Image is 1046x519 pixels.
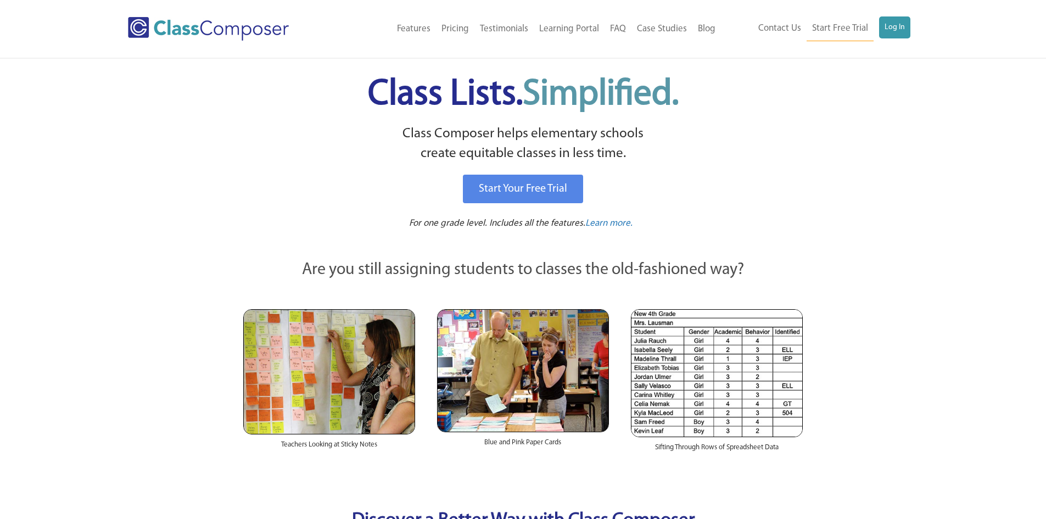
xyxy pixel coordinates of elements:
div: Teachers Looking at Sticky Notes [243,434,415,461]
img: Spreadsheets [631,309,803,437]
a: FAQ [605,17,631,41]
nav: Header Menu [334,17,721,41]
a: Blog [692,17,721,41]
p: Class Composer helps elementary schools create equitable classes in less time. [242,124,805,164]
a: Case Studies [631,17,692,41]
a: Features [391,17,436,41]
p: Are you still assigning students to classes the old-fashioned way? [243,258,803,282]
a: Start Your Free Trial [463,175,583,203]
span: For one grade level. Includes all the features. [409,219,585,228]
img: Teachers Looking at Sticky Notes [243,309,415,434]
img: Class Composer [128,17,289,41]
a: Pricing [436,17,474,41]
span: Simplified. [523,77,679,113]
a: Start Free Trial [807,16,874,41]
span: Start Your Free Trial [479,183,567,194]
a: Log In [879,16,910,38]
a: Contact Us [753,16,807,41]
a: Learn more. [585,217,633,231]
nav: Header Menu [721,16,910,41]
a: Testimonials [474,17,534,41]
span: Learn more. [585,219,633,228]
span: Class Lists. [368,77,679,113]
a: Learning Portal [534,17,605,41]
div: Sifting Through Rows of Spreadsheet Data [631,437,803,464]
img: Blue and Pink Paper Cards [437,309,609,432]
div: Blue and Pink Paper Cards [437,432,609,459]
